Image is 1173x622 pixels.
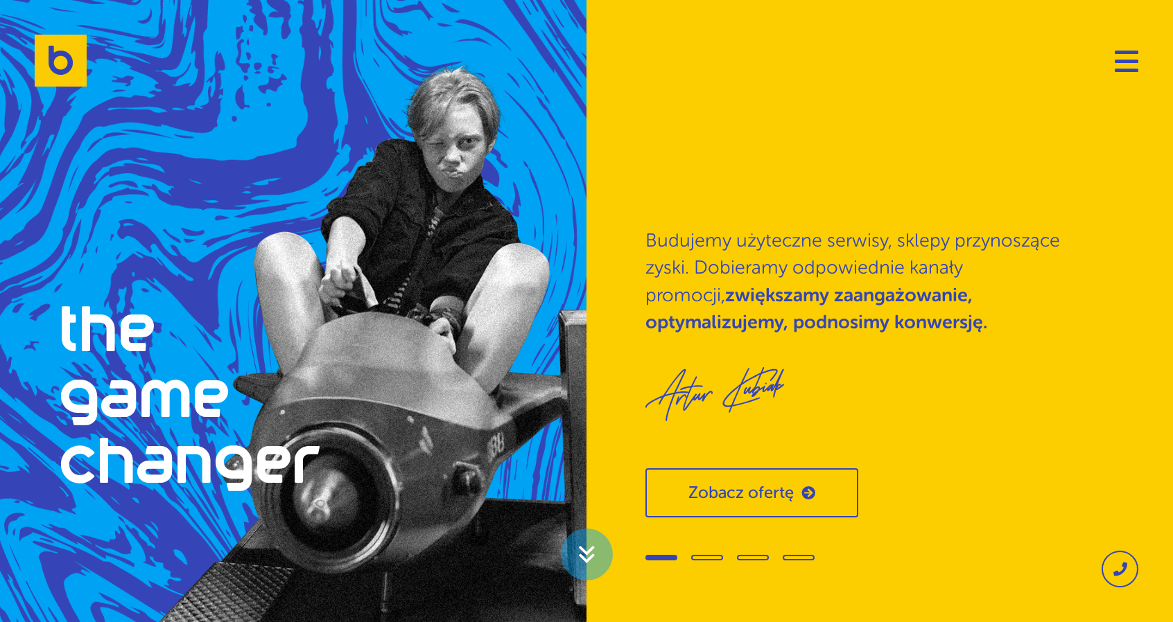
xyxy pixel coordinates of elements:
span: Zobacz ofertę [688,483,794,502]
img: Brandoo Group [35,35,87,87]
span: Go to slide 2 [691,555,723,560]
strong: zwiększamy zaangażowanie, optymalizujemy, podnosimy konwersję. [645,285,987,332]
button: Navigation [1115,50,1138,72]
span: Go to slide 4 [783,555,815,560]
h1: the game changer [59,301,322,497]
span: Go to slide 1 [645,555,677,560]
p: Budujemy użyteczne serwisy, sklepy przynoszące zyski. Dobieramy odpowiednie kanały promocji, [645,227,1091,336]
a: Zobacz ofertę [645,468,858,517]
span: Go to slide 3 [737,555,769,560]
